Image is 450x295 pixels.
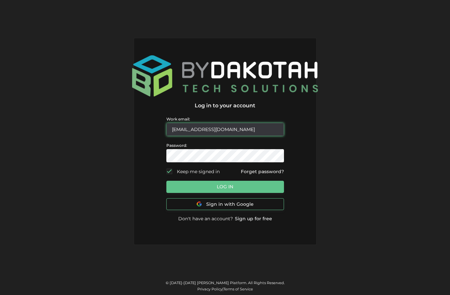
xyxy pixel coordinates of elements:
[197,287,222,291] a: Privacy Policy
[235,215,272,222] a: Sign up for free
[166,198,284,210] a: Sign in with Google
[178,215,233,222] span: Don't have an account?
[177,169,220,174] span: Keep me signed in
[166,123,284,136] input: johndoe@emailaddress.com
[241,168,284,175] a: Forget password?
[166,102,284,110] div: Log in to your account
[166,116,190,122] label: Work email:
[223,287,253,291] a: Terms of Service
[166,143,187,148] label: Password:
[166,181,284,193] button: Log In
[197,201,202,206] img: google.png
